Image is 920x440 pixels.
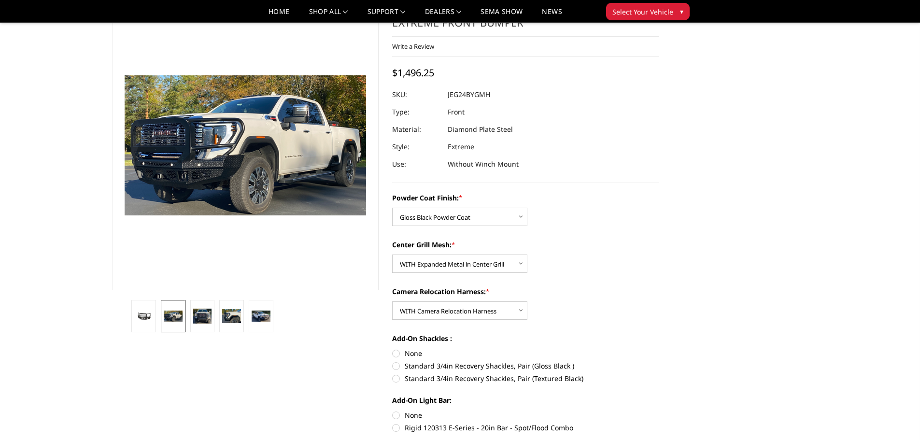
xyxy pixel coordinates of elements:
dd: Extreme [448,138,474,156]
span: ▾ [680,6,683,16]
a: Write a Review [392,42,434,51]
label: Center Grill Mesh: [392,240,659,250]
dt: Use: [392,156,440,173]
a: Support [368,8,406,22]
img: 2024-2025 GMC 2500-3500 - FT Series - Extreme Front Bumper [164,311,183,321]
label: Add-On Shackles : [392,333,659,343]
a: Dealers [425,8,462,22]
dd: Front [448,103,465,121]
label: None [392,410,659,420]
label: Standard 3/4in Recovery Shackles, Pair (Textured Black) [392,373,659,383]
label: None [392,348,659,358]
label: Powder Coat Finish: [392,193,659,203]
a: 2024-2025 GMC 2500-3500 - FT Series - Extreme Front Bumper [113,0,379,290]
span: Select Your Vehicle [612,7,673,17]
label: Standard 3/4in Recovery Shackles, Pair (Gloss Black ) [392,361,659,371]
a: News [542,8,562,22]
dt: Material: [392,121,440,138]
a: SEMA Show [481,8,523,22]
dt: SKU: [392,86,440,103]
a: shop all [309,8,348,22]
dt: Style: [392,138,440,156]
img: 2024-2025 GMC 2500-3500 - FT Series - Extreme Front Bumper [252,311,270,322]
button: Select Your Vehicle [606,3,690,20]
iframe: Chat Widget [872,394,920,440]
dt: Type: [392,103,440,121]
span: $1,496.25 [392,66,434,79]
label: Camera Relocation Harness: [392,286,659,297]
dd: Diamond Plate Steel [448,121,513,138]
dd: JEG24BYGMH [448,86,490,103]
a: Home [269,8,289,22]
img: 2024-2025 GMC 2500-3500 - FT Series - Extreme Front Bumper [134,312,153,320]
img: 2024-2025 GMC 2500-3500 - FT Series - Extreme Front Bumper [193,309,212,323]
label: Rigid 120313 E-Series - 20in Bar - Spot/Flood Combo [392,423,659,433]
label: Add-On Light Bar: [392,395,659,405]
img: 2024-2025 GMC 2500-3500 - FT Series - Extreme Front Bumper [222,309,241,323]
dd: Without Winch Mount [448,156,519,173]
